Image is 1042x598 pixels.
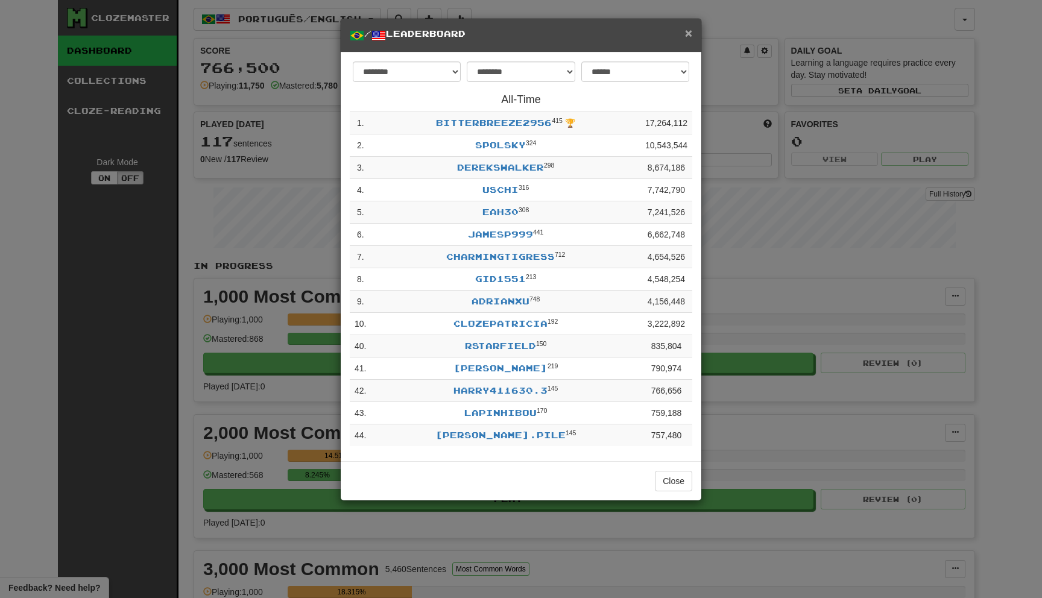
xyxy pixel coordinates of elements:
td: 2 . [350,134,371,157]
td: 3,222,892 [640,313,692,335]
sup: Level 145 [566,429,576,436]
a: [PERSON_NAME].pile [435,430,566,440]
sup: Level 298 [544,162,555,169]
sup: Level 213 [526,273,537,280]
a: jamesp999 [468,229,533,239]
sup: Level 170 [537,407,548,414]
td: 6,662,748 [640,224,692,246]
a: BitterBreeze2956 [436,118,552,128]
td: 8,674,186 [640,157,692,179]
td: 4,654,526 [640,246,692,268]
sup: Level 316 [519,184,529,191]
a: ClozePatricia [453,318,548,329]
td: 766,656 [640,380,692,402]
sup: Level 308 [519,206,529,213]
td: 10,543,544 [640,134,692,157]
td: 40 . [350,335,371,357]
td: 4,548,254 [640,268,692,291]
td: 7,742,790 [640,179,692,201]
button: Close [655,471,692,491]
td: 7 . [350,246,371,268]
a: gid1551 [475,274,526,284]
td: 835,804 [640,335,692,357]
sup: Level 219 [548,362,558,370]
td: 4 . [350,179,371,201]
a: EAH30 [482,207,519,217]
td: 9 . [350,291,371,313]
td: 8 . [350,268,371,291]
td: 17,264,112 [640,112,692,134]
sup: Level 145 [548,385,558,392]
a: CharmingTigress [446,251,555,262]
td: 757,480 [640,424,692,447]
td: 44 . [350,424,371,447]
a: lapinhibou [464,408,537,418]
td: 7,241,526 [640,201,692,224]
h5: / Leaderboard [350,28,692,43]
sup: Level 415 [552,117,563,124]
span: × [685,26,692,40]
sup: Level 712 [555,251,566,258]
td: 3 . [350,157,371,179]
td: 5 . [350,201,371,224]
a: Harry411630.3 [453,385,548,395]
sup: Level 324 [526,139,537,146]
td: 4,156,448 [640,291,692,313]
a: Uschi [482,184,519,195]
td: 42 . [350,380,371,402]
sup: Level 748 [529,295,540,303]
td: 1 . [350,112,371,134]
a: [PERSON_NAME] [453,363,548,373]
sup: Level 192 [548,318,558,325]
td: 6 . [350,224,371,246]
sup: Level 441 [533,228,544,236]
button: Close [685,27,692,39]
a: Adrianxu [472,296,529,306]
sup: Level 150 [536,340,547,347]
span: 🏆 [565,118,575,128]
td: 790,974 [640,357,692,380]
a: derekswalker [457,162,544,172]
h4: All-Time [350,94,692,106]
a: spolsky [475,140,526,150]
td: 43 . [350,402,371,424]
td: 759,188 [640,402,692,424]
a: rstarfield [465,341,536,351]
td: 41 . [350,357,371,380]
td: 10 . [350,313,371,335]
